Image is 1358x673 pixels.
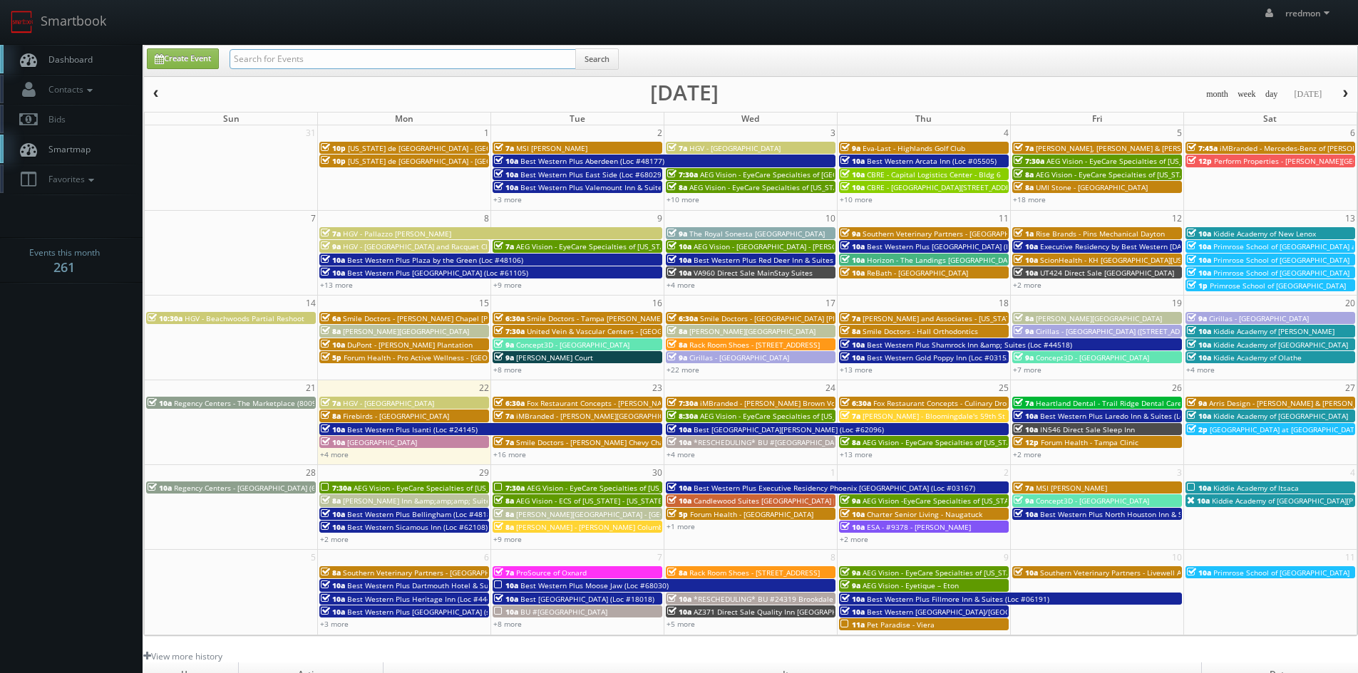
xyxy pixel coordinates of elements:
[395,113,413,125] span: Mon
[863,437,1282,447] span: AEG Vision - EyeCare Specialties of [US_STATE] – Drs. [PERSON_NAME] and [PERSON_NAME]-Ost and Ass...
[41,143,91,155] span: Smartmap
[840,522,865,532] span: 10a
[347,424,478,434] span: Best Western Plus Isanti (Loc #24145)
[1046,156,1292,166] span: AEG Vision - EyeCare Specialties of [US_STATE] – [PERSON_NAME] Vision
[694,268,813,278] span: VA960 Direct Sale MainStay Suites
[1041,437,1138,447] span: Forum Health - Tampa Clinic
[1014,483,1034,493] span: 7a
[1036,182,1148,192] span: UMI Stone - [GEOGRAPHIC_DATA]
[867,241,1048,251] span: Best Western Plus [GEOGRAPHIC_DATA] (Loc #64008)
[520,607,607,617] span: BU #[GEOGRAPHIC_DATA]
[321,483,351,493] span: 7:30a
[690,509,813,519] span: Forum Health - [GEOGRAPHIC_DATA]
[667,353,687,362] span: 9a
[1187,424,1208,434] span: 2p
[1187,313,1207,323] span: 9a
[516,509,719,519] span: [PERSON_NAME][GEOGRAPHIC_DATA] - [GEOGRAPHIC_DATA]
[667,411,698,421] span: 8:30a
[343,411,449,421] span: Firebirds - [GEOGRAPHIC_DATA]
[689,182,930,192] span: AEG Vision - EyeCare Specialties of [US_STATE] - In Focus Vision Center
[1213,326,1334,336] span: Kiddie Academy of [PERSON_NAME]
[873,398,1099,408] span: Fox Restaurant Concepts - Culinary Dropout - [GEOGRAPHIC_DATA]
[840,411,860,421] span: 7a
[321,241,341,251] span: 9a
[840,156,865,166] span: 10a
[1187,353,1211,362] span: 10a
[1014,156,1044,166] span: 7:30a
[1263,113,1277,125] span: Sat
[516,522,692,532] span: [PERSON_NAME] - [PERSON_NAME] Columbus Circle
[348,143,545,153] span: [US_STATE] de [GEOGRAPHIC_DATA] - [GEOGRAPHIC_DATA]
[863,580,959,590] span: AEG Vision - Eyetique – Eton
[867,156,997,166] span: Best Western Arcata Inn (Loc #05505)
[494,241,514,251] span: 7a
[867,620,935,630] span: Pet Paradise - Viera
[516,437,672,447] span: Smile Doctors - [PERSON_NAME] Chevy Chase
[700,411,932,421] span: AEG Vision - EyeCare Specialties of [US_STATE] - A1A Family EyeCare
[700,313,930,323] span: Smile Doctors - [GEOGRAPHIC_DATA] [PERSON_NAME] Orthodontics
[321,340,345,350] span: 10a
[494,483,525,493] span: 7:30a
[493,194,522,204] a: +3 more
[493,534,522,544] a: +9 more
[321,255,345,265] span: 10a
[527,326,710,336] span: United Vein & Vascular Centers - [GEOGRAPHIC_DATA]
[1187,229,1211,239] span: 10a
[667,365,699,375] a: +22 more
[667,241,691,251] span: 10a
[1014,182,1034,192] span: 8a
[1036,169,1277,179] span: AEG Vision - EyeCare Specialties of [US_STATE] - Carolina Family Vision
[516,241,791,251] span: AEG Vision - EyeCare Specialties of [US_STATE] – EyeCare in [GEOGRAPHIC_DATA]
[348,156,545,166] span: [US_STATE] de [GEOGRAPHIC_DATA] - [GEOGRAPHIC_DATA]
[667,483,691,493] span: 10a
[494,143,514,153] span: 7a
[494,313,525,323] span: 6:30a
[667,340,687,350] span: 8a
[840,182,865,192] span: 10a
[1014,411,1038,421] span: 10a
[321,580,345,590] span: 10a
[840,496,860,506] span: 9a
[863,496,1099,506] span: AEG Vision -EyeCare Specialties of [US_STATE] – Eyes On Sammamish
[41,113,66,125] span: Bids
[1036,326,1206,336] span: Cirillas - [GEOGRAPHIC_DATA] ([STREET_ADDRESS])
[667,437,691,447] span: 10a
[867,522,971,532] span: ESA - #9378 - [PERSON_NAME]
[347,437,417,447] span: [GEOGRAPHIC_DATA]
[321,509,345,519] span: 10a
[516,340,629,350] span: Concept3D - [GEOGRAPHIC_DATA]
[1040,568,1324,578] span: Southern Veterinary Partners - Livewell Animal Urgent Care of [GEOGRAPHIC_DATA]
[863,313,1086,323] span: [PERSON_NAME] and Associates - [US_STATE][GEOGRAPHIC_DATA]
[347,580,547,590] span: Best Western Plus Dartmouth Hotel & Suites (Loc #65013)
[493,280,522,290] a: +9 more
[41,173,98,185] span: Favorites
[343,326,469,336] span: [PERSON_NAME][GEOGRAPHIC_DATA]
[320,449,349,459] a: +4 more
[520,594,654,604] span: Best [GEOGRAPHIC_DATA] (Loc #18018)
[694,594,905,604] span: *RESCHEDULING* BU #24319 Brookdale [GEOGRAPHIC_DATA]
[1014,509,1038,519] span: 10a
[494,509,514,519] span: 8a
[1213,353,1302,362] span: Kiddie Academy of Olathe
[694,496,903,506] span: Candlewood Suites [GEOGRAPHIC_DATA] [GEOGRAPHIC_DATA]
[321,268,345,278] span: 10a
[494,156,518,166] span: 10a
[494,437,514,447] span: 7a
[1036,483,1107,493] span: MSI [PERSON_NAME]
[321,411,341,421] span: 8a
[1213,229,1316,239] span: Kiddie Academy of New Lenox
[1014,424,1038,434] span: 10a
[1040,411,1218,421] span: Best Western Plus Laredo Inn & Suites (Loc #44702)
[343,229,451,239] span: HGV - Pallazzo [PERSON_NAME]
[1014,398,1034,408] span: 7a
[1187,143,1218,153] span: 7:45a
[347,594,502,604] span: Best Western Plus Heritage Inn (Loc #44463)
[667,449,695,459] a: +4 more
[667,268,691,278] span: 10a
[494,411,514,421] span: 7a
[321,424,345,434] span: 10a
[667,194,699,204] a: +10 more
[304,125,317,140] span: 31
[1213,255,1349,265] span: Primrose School of [GEOGRAPHIC_DATA]
[321,437,345,447] span: 10a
